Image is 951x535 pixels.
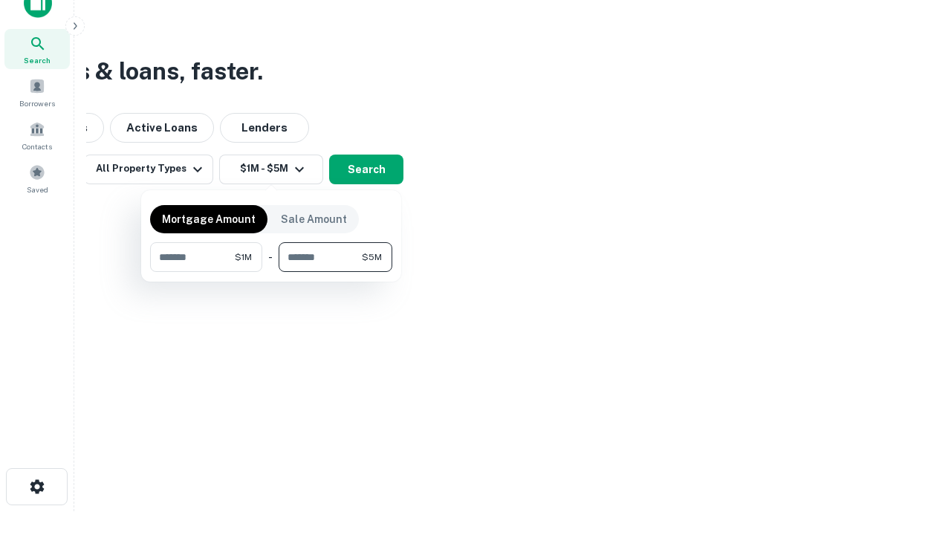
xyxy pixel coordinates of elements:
[162,211,256,227] p: Mortgage Amount
[281,211,347,227] p: Sale Amount
[235,250,252,264] span: $1M
[362,250,382,264] span: $5M
[877,416,951,487] iframe: Chat Widget
[268,242,273,272] div: -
